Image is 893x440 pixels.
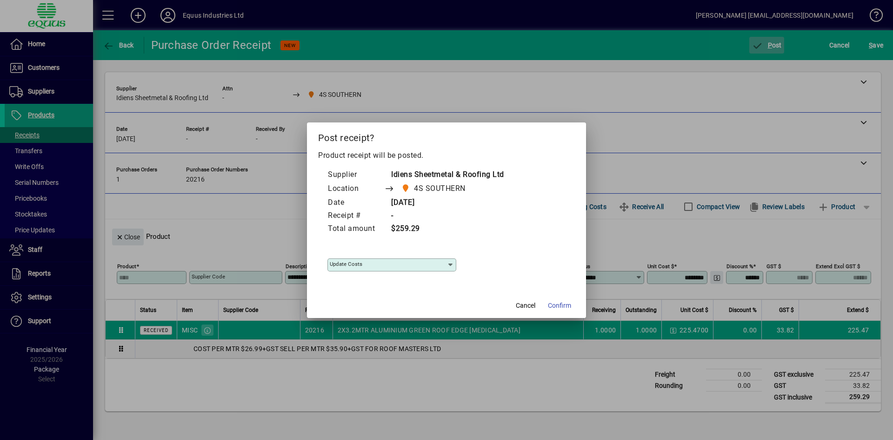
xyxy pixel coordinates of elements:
td: Location [327,182,384,196]
td: Total amount [327,223,384,236]
span: Confirm [548,301,571,311]
td: - [384,210,504,223]
button: Cancel [511,298,540,314]
mat-label: Update costs [330,261,362,267]
td: $259.29 [384,223,504,236]
td: Date [327,196,384,210]
td: Supplier [327,169,384,182]
span: 4S SOUTHERN [399,182,469,195]
button: Confirm [544,298,575,314]
p: Product receipt will be posted. [318,150,575,161]
td: Idiens Sheetmetal & Roofing Ltd [384,169,504,182]
td: Receipt # [327,210,384,223]
span: Cancel [516,301,535,311]
span: 4S SOUTHERN [414,183,466,194]
td: [DATE] [384,196,504,210]
h2: Post receipt? [307,122,586,149]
